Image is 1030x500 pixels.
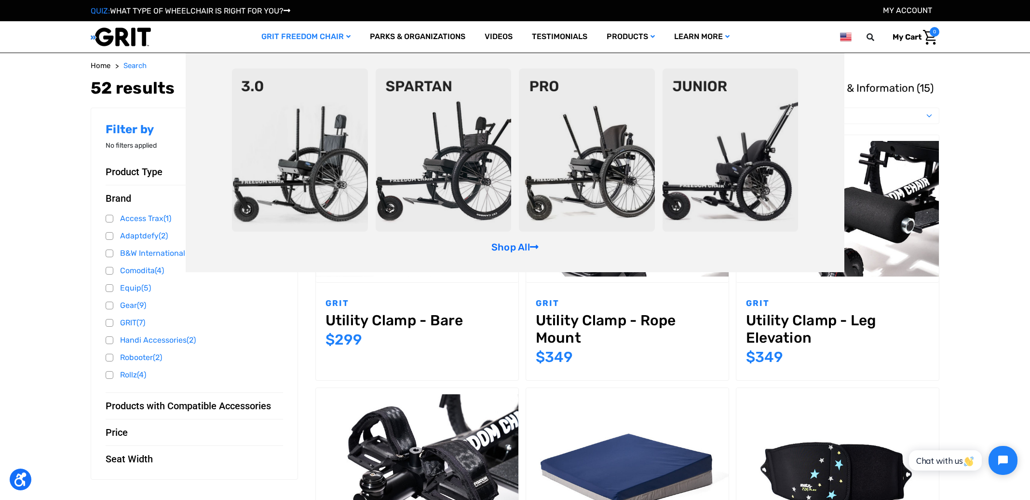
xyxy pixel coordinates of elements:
a: Shop All [491,241,539,253]
a: Gear(9) [106,298,283,313]
span: (1) [163,214,171,223]
span: QUIZ: [91,6,110,15]
h2: Filter by [106,123,283,137]
p: GRIT [536,297,719,310]
a: Videos [475,21,522,53]
span: $349 [536,348,573,366]
span: Seat Width [106,453,153,465]
a: Testimonials [522,21,597,53]
a: Cart with 0 items [885,27,939,47]
span: (9) [137,301,146,310]
button: Seat Width [106,453,283,465]
a: QUIZ:WHAT TYPE OF WHEELCHAIR IS RIGHT FOR YOU? [91,6,290,15]
span: Products with Compatible Accessories [106,400,271,412]
img: junior-chair.png [663,69,799,232]
img: Cart [923,30,937,45]
p: GRIT [325,297,509,310]
a: B&W International(1) [106,246,283,261]
button: Products with Compatible Accessories [106,400,283,412]
span: Product Type [106,166,163,178]
span: News & Information (15) [817,82,934,95]
span: Brand [106,193,131,204]
img: us.png [840,31,852,43]
a: Utility Clamp - Leg Elevation,$349.00 [746,312,929,347]
span: (2) [159,231,168,240]
span: (4) [155,266,164,275]
a: Comodita(4) [106,264,283,278]
img: spartan2.png [376,69,512,232]
a: Utility Clamp - Bare,$299.00 [325,312,509,329]
input: Search [871,27,885,47]
span: $349 [746,348,783,366]
a: Home [91,60,110,71]
button: Price [106,427,283,438]
img: GRIT All-Terrain Wheelchair and Mobility Equipment [91,27,151,47]
iframe: Tidio Chat [898,438,1026,483]
a: Parks & Organizations [360,21,475,53]
a: Learn More [664,21,739,53]
nav: Breadcrumb [91,60,939,71]
p: GRIT [746,297,929,310]
a: Search [123,60,147,71]
span: (2) [153,353,162,362]
a: GRIT(7) [106,316,283,330]
span: (5) [141,283,151,292]
span: My Cart [893,32,922,42]
a: Products [597,21,664,53]
span: Home [91,61,110,70]
span: Price [106,427,128,438]
span: (4) [137,370,146,379]
span: (1) [185,249,193,258]
a: Adaptdefy(2) [106,229,283,243]
a: Robooter(2) [106,350,283,365]
span: (2) [187,335,196,345]
a: Rollz(4) [106,368,283,382]
img: 3point0.png [232,69,368,232]
a: Utility Clamp - Rope Mount,$349.00 [536,312,719,347]
p: No filters applied [106,140,283,151]
span: $299 [325,331,362,348]
button: Product Type [106,166,283,178]
span: 0 [930,27,939,37]
span: (7) [136,318,145,327]
a: Handi Accessories(2) [106,333,283,347]
a: Access Trax(1) [106,211,283,226]
a: GRIT Freedom Chair [252,21,360,53]
img: pro-chair.png [519,69,655,232]
span: Search [123,61,147,70]
button: Brand [106,193,283,204]
a: Equip(5) [106,281,283,295]
h1: 52 results [91,79,175,98]
a: Account [883,6,932,15]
